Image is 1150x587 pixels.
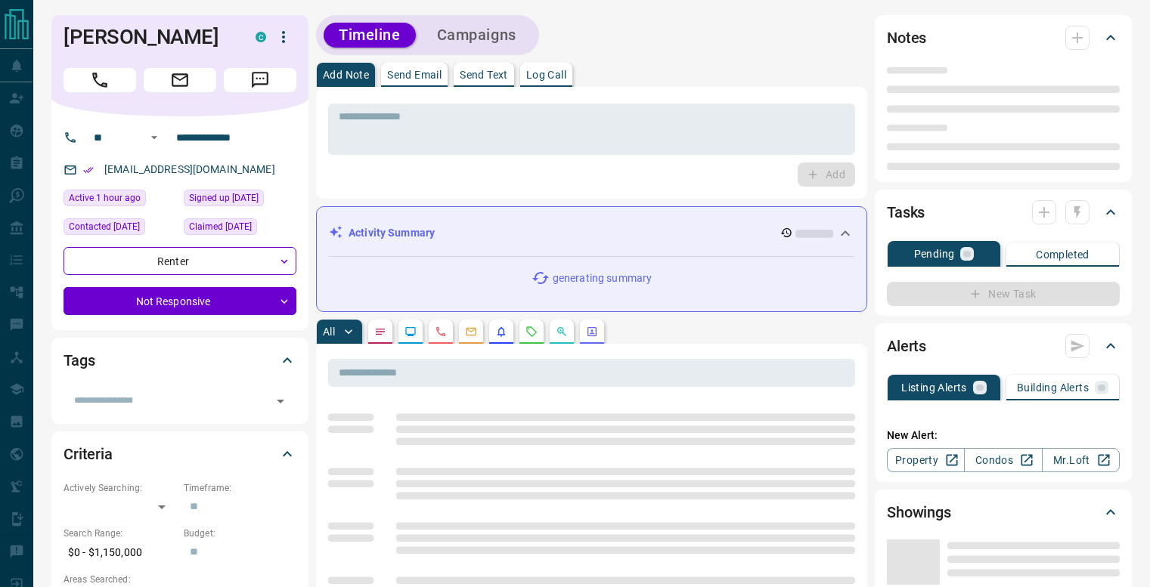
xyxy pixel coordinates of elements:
[256,32,266,42] div: condos.ca
[887,20,1120,56] div: Notes
[224,68,296,92] span: Message
[184,527,296,540] p: Budget:
[69,190,141,205] span: Active 1 hour ago
[553,270,652,286] p: generating summary
[887,328,1120,364] div: Alerts
[901,382,967,393] p: Listing Alerts
[83,165,94,175] svg: Email Verified
[422,23,532,48] button: Campaigns
[887,194,1120,230] div: Tasks
[323,326,335,337] p: All
[184,481,296,495] p: Timeframe:
[1017,382,1089,393] p: Building Alerts
[329,219,854,247] div: Activity Summary
[914,249,955,259] p: Pending
[145,128,163,147] button: Open
[1042,448,1120,472] a: Mr.Loft
[887,26,926,50] h2: Notes
[465,326,477,338] svg: Emails
[460,70,508,80] p: Send Text
[64,68,136,92] span: Call
[495,326,507,338] svg: Listing Alerts
[64,527,176,540] p: Search Range:
[64,218,176,239] div: Wed Aug 20 2025
[64,342,296,378] div: Tags
[64,348,95,372] h2: Tags
[64,25,233,49] h1: [PERSON_NAME]
[64,481,176,495] p: Actively Searching:
[556,326,568,338] svg: Opportunities
[64,573,296,586] p: Areas Searched:
[270,391,291,412] button: Open
[144,68,216,92] span: Email
[387,70,442,80] p: Send Email
[64,540,176,565] p: $0 - $1,150,000
[887,200,925,224] h2: Tasks
[189,190,259,205] span: Signed up [DATE]
[64,190,176,211] div: Tue Oct 14 2025
[323,70,369,80] p: Add Note
[64,247,296,275] div: Renter
[184,218,296,239] div: Mon Jul 07 2025
[964,448,1042,472] a: Condos
[526,70,566,80] p: Log Call
[887,494,1120,530] div: Showings
[64,287,296,315] div: Not Responsive
[405,326,417,338] svg: Lead Browsing Activity
[69,219,140,234] span: Contacted [DATE]
[887,500,951,524] h2: Showings
[887,334,926,358] h2: Alerts
[435,326,447,338] svg: Calls
[1036,249,1090,260] p: Completed
[586,326,598,338] svg: Agent Actions
[525,326,538,338] svg: Requests
[104,163,275,175] a: [EMAIL_ADDRESS][DOMAIN_NAME]
[64,442,113,466] h2: Criteria
[374,326,386,338] svg: Notes
[324,23,416,48] button: Timeline
[349,225,435,241] p: Activity Summary
[184,190,296,211] div: Tue Oct 15 2019
[887,448,965,472] a: Property
[189,219,252,234] span: Claimed [DATE]
[887,428,1120,443] p: New Alert:
[64,436,296,472] div: Criteria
